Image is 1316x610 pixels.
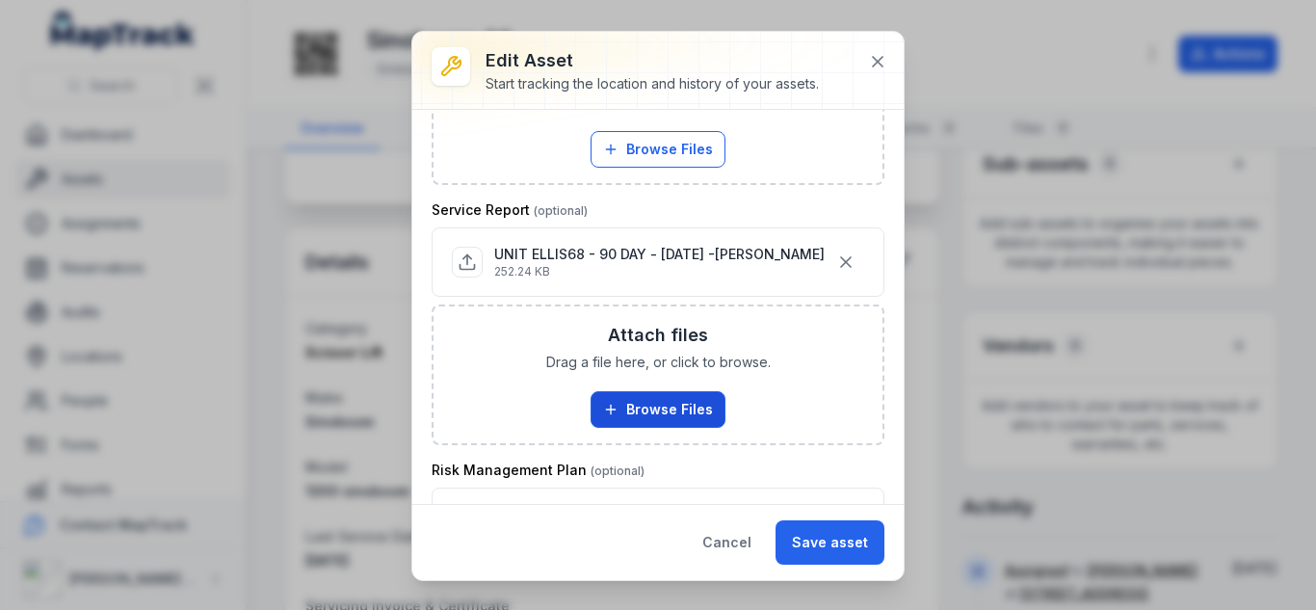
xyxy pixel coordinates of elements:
p: 252.24 KB [494,264,825,279]
p: UNIT ELLIS68 - 90 DAY - [DATE] -[PERSON_NAME] [494,245,825,264]
button: Save asset [776,520,884,565]
h3: Edit asset [486,47,819,74]
h3: Attach files [608,322,708,349]
label: Service Report [432,200,588,220]
button: Browse Files [591,131,725,168]
div: Start tracking the location and history of your assets. [486,74,819,93]
span: Drag a file here, or click to browse. [546,353,771,372]
button: Cancel [686,520,768,565]
button: Browse Files [591,391,725,428]
label: Risk Management Plan [432,461,645,480]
